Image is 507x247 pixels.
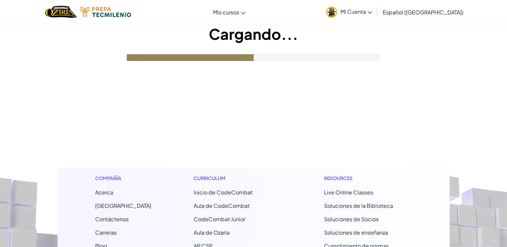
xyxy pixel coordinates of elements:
a: Acerca [95,189,113,196]
span: Mis cursos [213,9,239,16]
img: Home [45,5,76,19]
a: Carreras [95,229,117,236]
a: Soluciones de la Biblioteca [324,202,393,209]
a: Live Online Classes [324,189,373,196]
a: Soluciones de Socios [324,216,379,223]
a: Español ([GEOGRAPHIC_DATA]) [379,3,467,21]
span: Contáctenos [95,216,129,223]
h1: Curriculum [194,175,282,182]
h1: Resources [324,175,412,182]
a: Mi Cuenta [323,1,375,22]
img: Tecmilenio logo [80,7,131,17]
img: avatar [326,7,337,18]
span: Español ([GEOGRAPHIC_DATA]) [383,9,463,16]
a: Aula de Ozaria [194,229,230,236]
a: Mis cursos [210,3,249,21]
h1: Compañía [95,175,151,182]
a: Ozaria by CodeCombat logo [45,5,76,19]
a: CodeCombat Junior [194,216,245,223]
a: Soluciones de enseñanza [324,229,388,236]
span: Mi Cuenta [340,8,372,15]
span: Inicio de CodeCombat [194,189,253,196]
a: [GEOGRAPHIC_DATA] [95,202,151,209]
a: Aula de CodeCombat [194,202,250,209]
